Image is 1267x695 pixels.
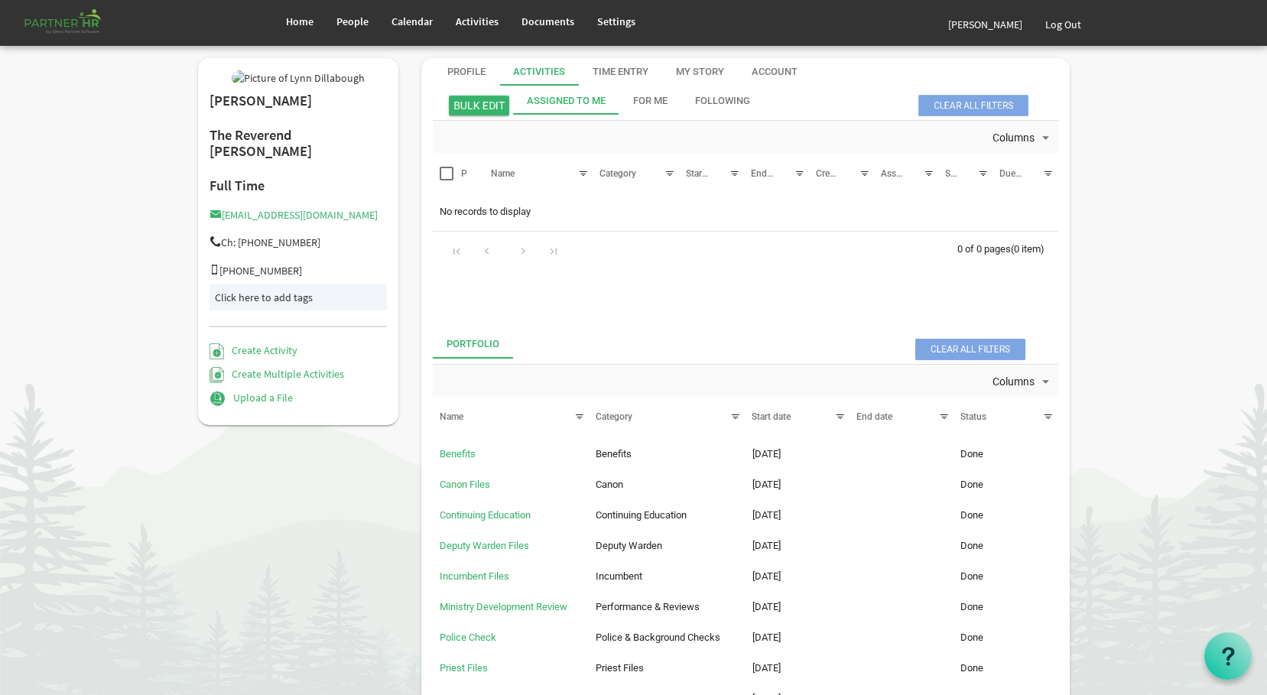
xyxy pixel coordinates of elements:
[953,594,1057,620] td: Done column header Status
[746,655,850,681] td: 2/1/2021 column header Start date
[391,15,433,28] span: Calendar
[440,662,488,674] a: Priest Files
[953,502,1057,528] td: Done column header Status
[440,632,496,643] a: Police Check
[746,594,850,620] td: 2/1/2021 column header Start date
[850,594,953,620] td: column header End date
[990,128,1056,148] button: Columns
[1011,243,1044,255] span: (0 item)
[589,563,745,589] td: Incumbent column header Category
[433,533,589,559] td: Deputy Warden Files is template cell column header Name
[286,15,314,28] span: Home
[752,411,791,422] span: Start date
[751,168,787,179] span: End date
[476,239,497,261] div: Go to previous page
[433,655,589,681] td: Priest Files is template cell column header Name
[676,65,724,80] div: My Story
[461,168,467,179] span: P
[850,563,953,589] td: column header End date
[440,540,529,551] a: Deputy Warden Files
[746,625,850,651] td: 2/1/2021 column header Start date
[990,372,1056,391] button: Columns
[589,625,745,651] td: Police & Background Checks column header Category
[746,533,850,559] td: 2/1/2021 column header Start date
[447,337,499,352] div: Portfolio
[990,121,1056,153] div: Columns
[1034,3,1093,46] a: Log Out
[633,94,668,109] div: For Me
[850,472,953,498] td: column header End date
[210,265,388,277] h5: [PHONE_NUMBER]
[589,533,745,559] td: Deputy Warden column header Category
[856,411,892,422] span: End date
[881,168,930,179] span: Assigned to
[850,625,953,651] td: column header End date
[491,168,515,179] span: Name
[686,168,725,179] span: Start date
[433,197,1058,226] td: No records to display
[210,128,388,159] h2: The Reverend [PERSON_NAME]
[695,94,750,109] div: Following
[210,391,293,404] a: Upload a File
[210,343,224,359] img: Create Activity
[990,365,1056,397] div: Columns
[433,625,589,651] td: Police Check is template cell column header Name
[232,70,365,86] img: Picture of Lynn Dillabough
[433,441,589,467] td: Benefits is template cell column header Name
[953,655,1057,681] td: Done column header Status
[746,472,850,498] td: 1/16/2023 column header Start date
[210,367,345,381] a: Create Multiple Activities
[746,563,850,589] td: 2/1/2021 column header Start date
[918,95,1028,116] span: Clear all filters
[596,411,632,422] span: Category
[447,239,467,261] div: Go to first page
[945,168,971,179] span: Status
[957,232,1058,264] div: 0 of 0 pages (0 item)
[850,502,953,528] td: column header End date
[589,472,745,498] td: Canon column header Category
[433,331,1058,359] div: tab-header
[447,65,486,80] div: Profile
[915,339,1025,360] span: Clear all filters
[937,3,1034,46] a: [PERSON_NAME]
[850,533,953,559] td: column header End date
[433,472,589,498] td: Canon Files is template cell column header Name
[433,563,589,589] td: Incumbent Files is template cell column header Name
[991,128,1036,148] span: Columns
[589,441,745,467] td: Benefits column header Category
[440,411,463,422] span: Name
[215,290,382,305] div: Click here to add tags
[433,502,589,528] td: Continuing Education is template cell column header Name
[752,65,798,80] div: Account
[589,655,745,681] td: Priest Files column header Category
[456,15,499,28] span: Activities
[449,96,509,115] span: BULK EDIT
[850,655,953,681] td: column header End date
[336,15,369,28] span: People
[210,343,297,357] a: Create Activity
[513,87,1139,115] div: tab-header
[210,391,226,407] img: Upload a File
[953,533,1057,559] td: Done column header Status
[597,15,635,28] span: Settings
[434,58,1082,86] div: tab-header
[210,236,388,248] h5: Ch: [PHONE_NUMBER]
[543,239,564,261] div: Go to last page
[991,372,1036,391] span: Columns
[513,65,565,80] div: Activities
[957,243,1011,255] span: 0 of 0 pages
[953,563,1057,589] td: Done column header Status
[440,570,509,582] a: Incumbent Files
[953,625,1057,651] td: Done column header Status
[593,65,648,80] div: Time Entry
[589,502,745,528] td: Continuing Education column header Category
[210,367,225,383] img: Create Multiple Activities
[440,479,490,490] a: Canon Files
[440,601,567,612] a: Ministry Development Review
[816,168,861,179] span: Created for
[599,168,636,179] span: Category
[433,594,589,620] td: Ministry Development Review is template cell column header Name
[440,509,531,521] a: Continuing Education
[440,448,476,460] a: Benefits
[999,168,1036,179] span: Due Date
